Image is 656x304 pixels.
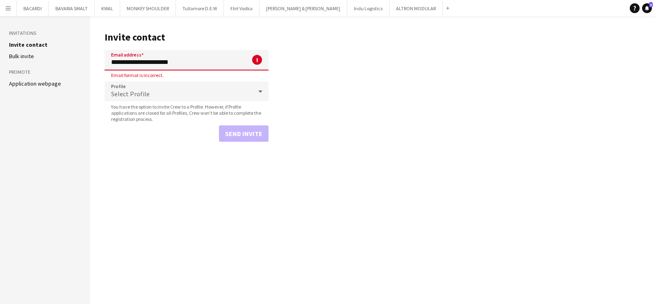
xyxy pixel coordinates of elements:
button: BACARDI [17,0,49,16]
span: Email format is incorrect. [105,72,170,78]
span: Select Profile [111,90,150,98]
a: 3 [642,3,652,13]
button: Indu Logistics [347,0,389,16]
span: 3 [649,2,653,7]
button: BAVARIA SMALT [49,0,95,16]
button: [PERSON_NAME] & [PERSON_NAME] [260,0,347,16]
a: Application webpage [9,80,61,87]
a: Bulk invite [9,52,34,60]
a: Invite contact [9,41,48,48]
h1: Invite contact [105,31,269,43]
span: You have the option to invite Crew to a Profile. However, if Profile applications are closed for ... [105,104,269,122]
button: ALTRON MODULAR [389,0,443,16]
button: KWAL [95,0,120,16]
button: Flirt Vodka [224,0,260,16]
h3: Invitations [9,29,81,37]
button: MONKEY SHOULDER [120,0,176,16]
h3: Promote [9,68,81,76]
button: Tullamore D.E.W [176,0,224,16]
